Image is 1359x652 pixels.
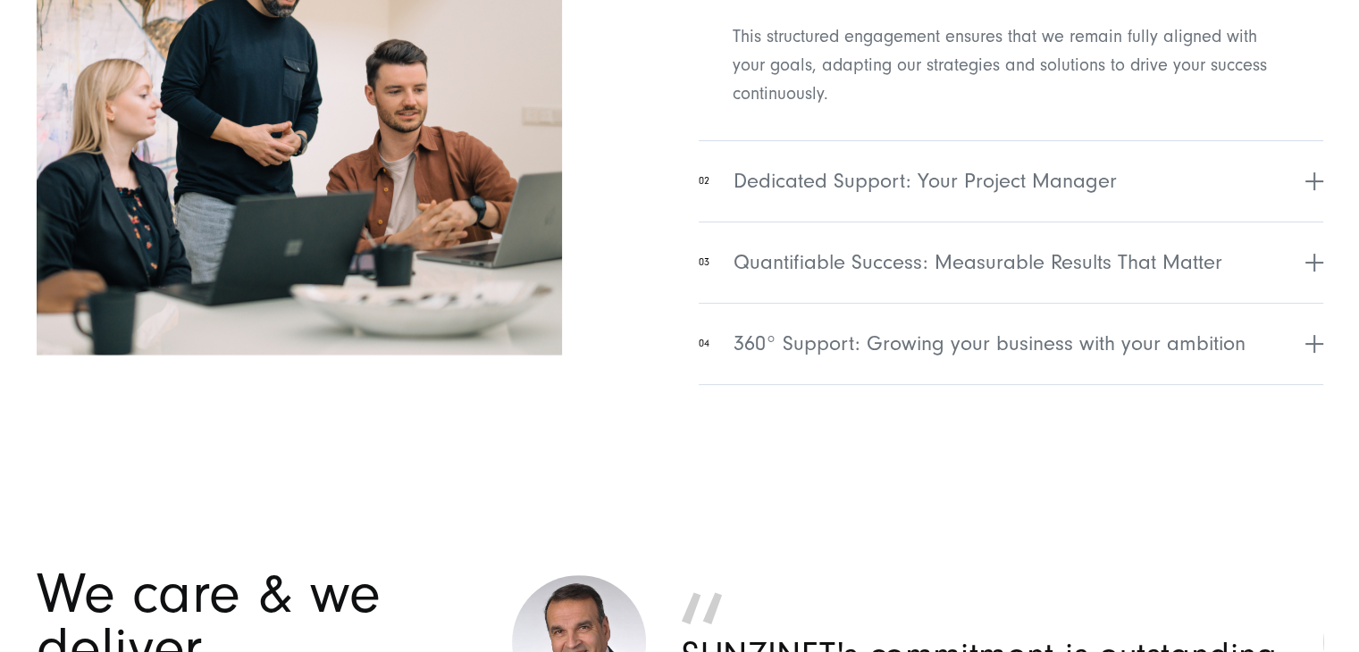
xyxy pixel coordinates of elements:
[699,255,709,271] span: 03
[734,328,1246,360] span: 360° Support: Growing your business with your ambition
[734,247,1222,279] span: Quantifiable Success: Measurable Results That Matter
[733,27,1267,104] span: This structured engagement ensures that we remain fully aligned with your goals, adapting our str...
[699,222,1322,303] button: 03Quantifiable Success: Measurable Results That Matter
[699,173,709,189] span: 02
[699,303,1322,384] button: 04360° Support: Growing your business with your ambition
[734,165,1117,197] span: Dedicated Support: Your Project Manager
[699,336,709,352] span: 04
[699,140,1322,222] button: 02Dedicated Support: Your Project Manager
